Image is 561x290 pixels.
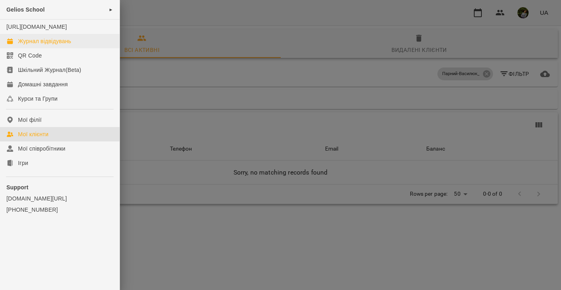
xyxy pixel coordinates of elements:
[18,66,81,74] div: Шкільний Журнал(Beta)
[6,6,45,13] span: Gelios School
[18,159,28,167] div: Ігри
[6,183,113,191] p: Support
[18,52,42,60] div: QR Code
[109,6,113,13] span: ►
[18,80,68,88] div: Домашні завдання
[6,24,67,30] a: [URL][DOMAIN_NAME]
[6,195,113,203] a: [DOMAIN_NAME][URL]
[18,145,66,153] div: Мої співробітники
[18,95,58,103] div: Курси та Групи
[18,116,42,124] div: Мої філії
[18,37,71,45] div: Журнал відвідувань
[6,206,113,214] a: [PHONE_NUMBER]
[18,130,48,138] div: Мої клієнти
